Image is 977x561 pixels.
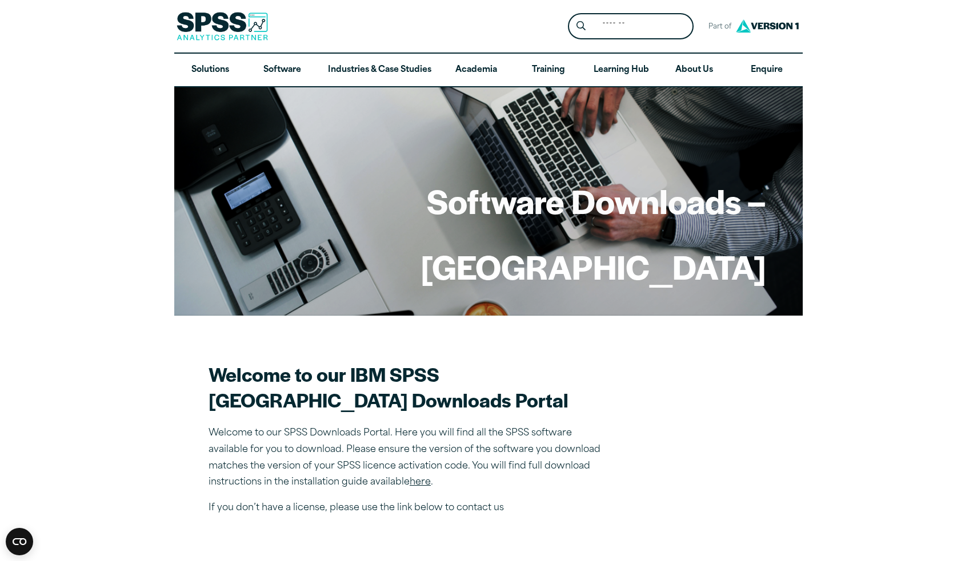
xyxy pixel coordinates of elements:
[731,54,803,87] a: Enquire
[421,244,766,289] h1: [GEOGRAPHIC_DATA]
[209,361,608,413] h2: Welcome to our IBM SPSS [GEOGRAPHIC_DATA] Downloads Portal
[733,15,802,37] img: Version1 Logo
[576,21,586,31] svg: Search magnifying glass icon
[246,54,318,87] a: Software
[177,12,268,41] img: SPSS Analytics Partner
[441,54,512,87] a: Academia
[174,54,246,87] a: Solutions
[6,528,33,555] button: Open CMP widget
[410,478,431,487] a: here
[568,13,694,40] form: Site Header Search Form
[174,54,803,87] nav: Desktop version of site main menu
[209,500,608,516] p: If you don’t have a license, please use the link below to contact us
[571,16,592,37] button: Search magnifying glass icon
[512,54,584,87] a: Training
[209,425,608,491] p: Welcome to our SPSS Downloads Portal. Here you will find all the SPSS software available for you ...
[421,179,766,223] h1: Software Downloads –
[658,54,730,87] a: About Us
[584,54,658,87] a: Learning Hub
[703,19,733,35] span: Part of
[319,54,441,87] a: Industries & Case Studies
